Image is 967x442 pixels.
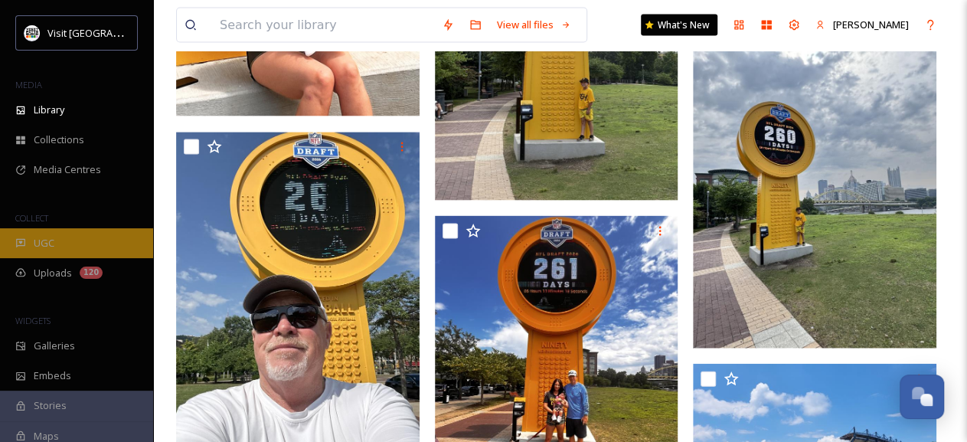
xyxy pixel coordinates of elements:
input: Search your library [212,8,434,42]
img: ext_1754489780.835691_-IMG_2587.jpeg [693,24,936,349]
div: 120 [80,267,103,279]
button: Open Chat [900,375,944,419]
span: Collections [34,133,84,147]
span: MEDIA [15,79,42,90]
span: Galleries [34,339,75,353]
span: Media Centres [34,162,101,177]
span: UGC [34,236,54,250]
a: What's New [641,15,717,36]
a: View all files [489,10,579,40]
span: [PERSON_NAME] [833,18,909,31]
img: unnamed.jpg [25,25,40,41]
a: [PERSON_NAME] [808,10,916,40]
span: WIDGETS [15,315,51,326]
span: Library [34,103,64,117]
span: Embeds [34,368,71,383]
span: Stories [34,398,67,413]
span: Uploads [34,266,72,280]
span: COLLECT [15,212,48,224]
span: Visit [GEOGRAPHIC_DATA] [47,25,166,40]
